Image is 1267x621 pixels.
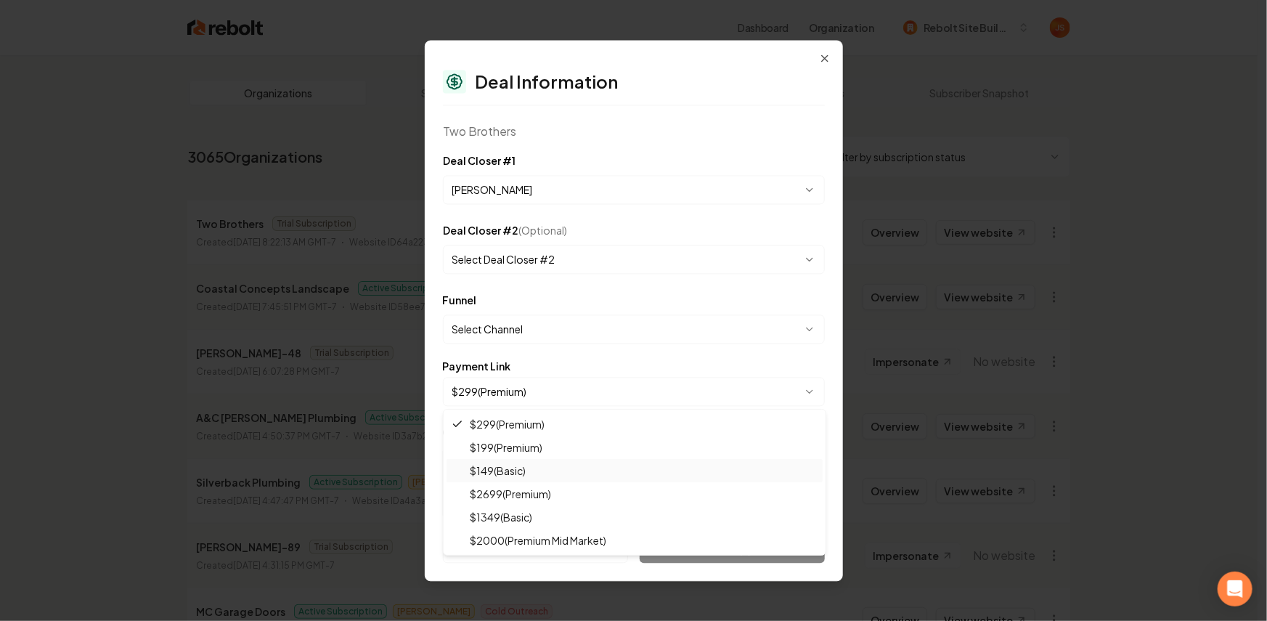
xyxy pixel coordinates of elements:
span: $ 299 ( Premium ) [470,417,545,431]
span: $ 1349 ( Basic ) [470,510,532,524]
span: $ 2000 ( Premium Mid Market ) [470,533,606,548]
span: $ 149 ( Basic ) [470,463,526,478]
span: $ 2699 ( Premium ) [470,487,551,501]
span: $ 199 ( Premium ) [470,440,542,455]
